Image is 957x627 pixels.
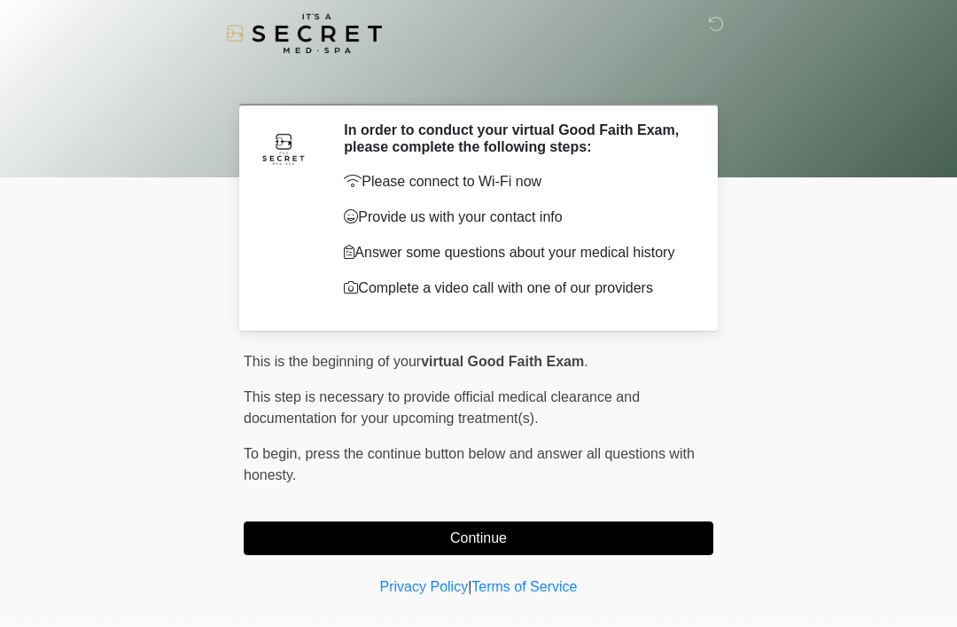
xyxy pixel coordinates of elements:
[257,121,310,175] img: Agent Avatar
[226,13,382,53] img: It's A Secret Med Spa Logo
[471,579,577,594] a: Terms of Service
[344,121,687,155] h2: In order to conduct your virtual Good Faith Exam, please complete the following steps:
[468,579,471,594] a: |
[244,446,305,461] span: To begin,
[244,446,695,482] span: press the continue button below and answer all questions with honesty.
[244,354,421,369] span: This is the beginning of your
[380,579,469,594] a: Privacy Policy
[344,242,687,263] p: Answer some questions about your medical history
[244,389,640,426] span: This step is necessary to provide official medical clearance and documentation for your upcoming ...
[244,521,713,555] button: Continue
[344,171,687,192] p: Please connect to Wi-Fi now
[344,278,687,299] p: Complete a video call with one of our providers
[230,64,727,97] h1: ‎ ‎
[584,354,587,369] span: .
[344,207,687,228] p: Provide us with your contact info
[421,354,584,369] strong: virtual Good Faith Exam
